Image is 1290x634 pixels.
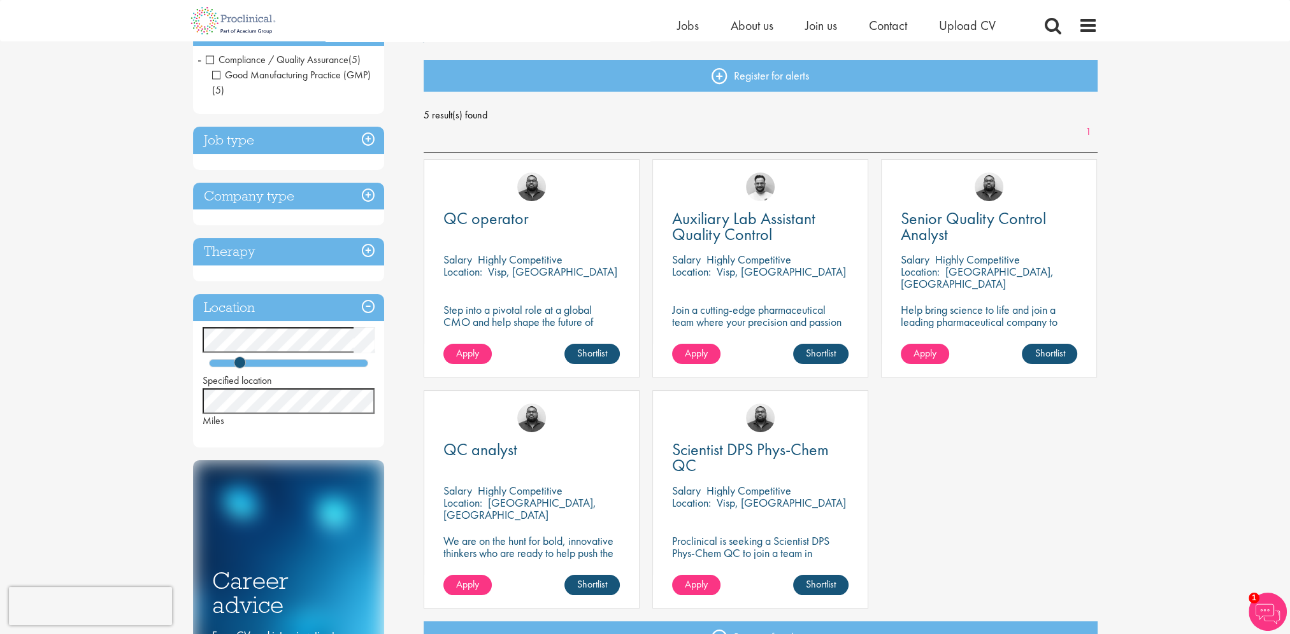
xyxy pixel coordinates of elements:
[975,173,1003,201] img: Ashley Bennett
[793,575,849,595] a: Shortlist
[456,577,479,591] span: Apply
[672,495,711,510] span: Location:
[443,208,529,229] span: QC operator
[685,346,708,360] span: Apply
[193,127,384,154] h3: Job type
[717,495,846,510] p: Visp, [GEOGRAPHIC_DATA]
[212,68,371,81] span: Good Manufacturing Practice (GMP)
[672,264,711,279] span: Location:
[672,575,720,595] a: Apply
[456,346,479,360] span: Apply
[443,264,482,279] span: Location:
[672,304,849,352] p: Join a cutting-edge pharmaceutical team where your precision and passion for quality will help sh...
[746,404,775,432] img: Ashley Bennett
[672,211,849,243] a: Auxiliary Lab Assistant Quality Control
[672,535,849,571] p: Proclinical is seeking a Scientist DPS Phys-Chem QC to join a team in [GEOGRAPHIC_DATA]
[212,83,224,97] span: (5)
[443,495,482,510] span: Location:
[203,374,272,387] span: Specified location
[197,50,201,69] span: -
[443,439,517,460] span: QC analyst
[517,404,546,432] img: Ashley Bennett
[564,575,620,595] a: Shortlist
[478,252,563,267] p: Highly Competitive
[901,252,929,267] span: Salary
[443,495,596,522] p: [GEOGRAPHIC_DATA], [GEOGRAPHIC_DATA]
[517,173,546,201] img: Ashley Bennett
[706,252,791,267] p: Highly Competitive
[206,53,361,66] span: Compliance / Quality Assurance
[348,53,361,66] span: (5)
[746,173,775,201] img: Emile De Beer
[731,17,773,34] a: About us
[488,264,617,279] p: Visp, [GEOGRAPHIC_DATA]
[443,575,492,595] a: Apply
[677,17,699,34] a: Jobs
[193,238,384,265] h3: Therapy
[443,252,472,267] span: Salary
[914,346,936,360] span: Apply
[901,344,949,364] a: Apply
[1022,344,1077,364] a: Shortlist
[869,17,907,34] a: Contact
[672,439,829,476] span: Scientist DPS Phys-Chem QC
[685,577,708,591] span: Apply
[212,568,365,617] h3: Career advice
[935,252,1020,267] p: Highly Competitive
[424,106,1098,125] span: 5 result(s) found
[901,264,940,279] span: Location:
[9,587,172,625] iframe: reCAPTCHA
[206,53,348,66] span: Compliance / Quality Assurance
[672,252,701,267] span: Salary
[939,17,996,34] a: Upload CV
[706,483,791,498] p: Highly Competitive
[672,208,815,245] span: Auxiliary Lab Assistant Quality Control
[901,211,1077,243] a: Senior Quality Control Analyst
[424,60,1098,92] a: Register for alerts
[1249,593,1287,631] img: Chatbot
[717,264,846,279] p: Visp, [GEOGRAPHIC_DATA]
[805,17,837,34] a: Join us
[443,344,492,364] a: Apply
[672,344,720,364] a: Apply
[672,483,701,498] span: Salary
[1079,125,1098,139] a: 1
[901,208,1046,245] span: Senior Quality Control Analyst
[443,304,620,340] p: Step into a pivotal role at a global CMO and help shape the future of healthcare manufacturing.
[672,442,849,474] a: Scientist DPS Phys-Chem QC
[564,344,620,364] a: Shortlist
[193,183,384,210] h3: Company type
[203,414,224,427] span: Miles
[901,304,1077,364] p: Help bring science to life and join a leading pharmaceutical company to play a key role in delive...
[443,483,472,498] span: Salary
[478,483,563,498] p: Highly Competitive
[443,442,620,458] a: QC analyst
[1249,593,1259,603] span: 1
[793,344,849,364] a: Shortlist
[443,535,620,583] p: We are on the hunt for bold, innovative thinkers who are ready to help push the boundaries of sci...
[443,211,620,227] a: QC operator
[212,68,371,97] span: Good Manufacturing Practice (GMP)
[901,264,1054,291] p: [GEOGRAPHIC_DATA], [GEOGRAPHIC_DATA]
[193,294,384,321] h3: Location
